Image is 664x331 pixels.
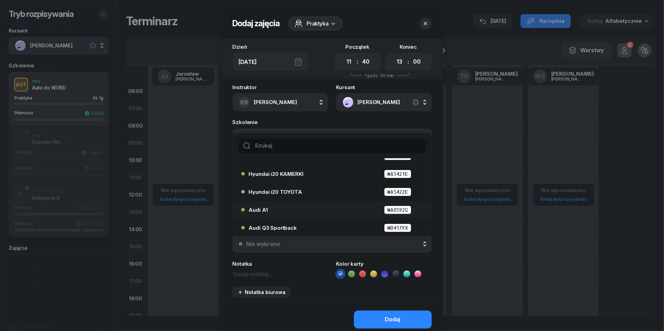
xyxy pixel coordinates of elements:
span: Hyundai i20 KAMERKI [249,171,303,177]
span: Audi A1 [249,207,268,212]
span: Hyundai i20 TOYOTA [249,189,302,195]
span: [PERSON_NAME] [358,98,425,107]
div: : [408,58,409,66]
span: [PERSON_NAME] [254,99,297,105]
button: Nie wybrano [233,235,432,253]
div: Dodaj [385,315,401,324]
h2: Dodaj zajęcia [233,18,280,29]
span: WA5421E [384,170,411,178]
button: KR[PERSON_NAME] [233,93,328,111]
span: Praktyka [307,19,329,28]
div: Nie wybrano [246,241,280,247]
span: WA5422E [384,188,411,196]
span: WA0592G [384,206,411,214]
span: Audi Q3 Sportback [249,225,297,230]
span: WB4179X [384,224,411,232]
button: Notatka biurowa [233,286,291,298]
span: KR [240,100,248,105]
div: : [357,58,358,66]
input: Szukaj [239,139,426,153]
button: Dodaj [354,311,432,329]
button: AUTInnyAuto do WORDPraktyka0z 1gPłatności0 PLNStatus PKKPobranoPobrano[DATE] [233,129,432,168]
div: Notatka biurowa [237,289,286,295]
